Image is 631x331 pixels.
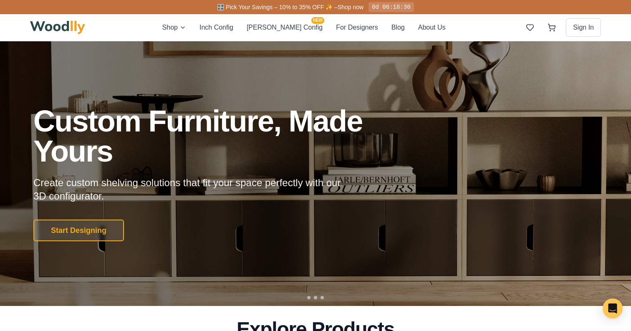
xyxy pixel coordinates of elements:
[217,4,337,10] span: 🎛️ Pick Your Savings – 10% to 35% OFF ✨ –
[338,4,363,10] a: Shop now
[418,22,446,33] button: About Us
[30,21,85,34] img: Woodlly
[603,298,623,318] div: Open Intercom Messenger
[311,17,324,24] span: NEW
[391,22,405,33] button: Blog
[566,18,601,37] button: Sign In
[33,106,407,166] h1: Custom Furniture, Made Yours
[199,22,233,33] button: Inch Config
[336,22,378,33] button: For Designers
[162,22,186,33] button: Shop
[33,176,354,203] p: Create custom shelving solutions that fit your space perfectly with our 3D configurator.
[369,2,414,12] div: 0d 06:18:30
[247,22,323,33] button: [PERSON_NAME] ConfigNEW
[33,220,124,241] button: Start Designing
